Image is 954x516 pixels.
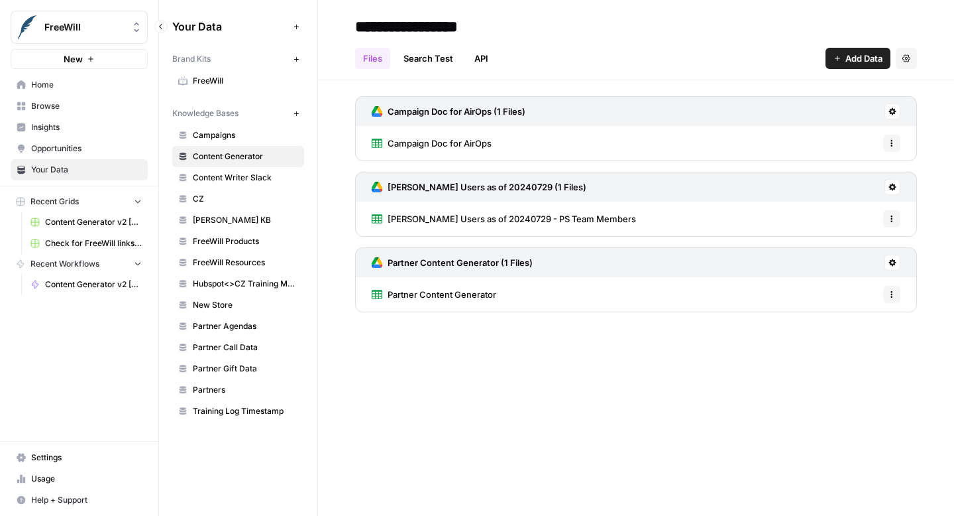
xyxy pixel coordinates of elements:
a: CZ [172,188,304,210]
a: Partner Gift Data [172,358,304,379]
span: Brand Kits [172,53,211,65]
a: FreeWill Products [172,231,304,252]
a: Opportunities [11,138,148,159]
span: Partner Content Generator [388,288,496,301]
a: FreeWill [172,70,304,92]
button: Workspace: FreeWill [11,11,148,44]
a: Check for FreeWill links on partner's external website [25,233,148,254]
a: New Store [172,294,304,316]
a: Campaign Doc for AirOps (1 Files) [372,97,525,126]
span: Check for FreeWill links on partner's external website [45,237,142,249]
span: Content Generator [193,151,298,162]
a: Partner Content Generator (1 Files) [372,248,533,277]
h3: Campaign Doc for AirOps (1 Files) [388,105,525,118]
a: Partner Call Data [172,337,304,358]
img: FreeWill Logo [15,15,39,39]
a: Content Generator v2 [DRAFT] [25,274,148,295]
a: Partner Content Generator [372,277,496,312]
a: Campaigns [172,125,304,146]
span: Partner Call Data [193,342,298,354]
a: [PERSON_NAME] Users as of 20240729 - PS Team Members [372,202,636,236]
span: Your Data [31,164,142,176]
h3: [PERSON_NAME] Users as of 20240729 (1 Files) [388,180,586,194]
span: Content Writer Slack [193,172,298,184]
a: Partner Agendas [172,316,304,337]
span: Campaigns [193,129,298,141]
a: [PERSON_NAME] Users as of 20240729 (1 Files) [372,172,586,202]
span: Insights [31,121,142,133]
a: API [466,48,496,69]
span: FreeWill Products [193,235,298,247]
a: Browse [11,96,148,117]
a: Your Data [11,159,148,180]
a: Usage [11,468,148,489]
span: Usage [31,473,142,485]
span: Help + Support [31,494,142,506]
span: FreeWill Resources [193,257,298,269]
span: Recent Workflows [30,258,99,270]
span: [PERSON_NAME] Users as of 20240729 - PS Team Members [388,212,636,226]
button: Recent Workflows [11,254,148,274]
a: Content Writer Slack [172,167,304,188]
span: CZ [193,193,298,205]
button: Help + Support [11,489,148,511]
a: Hubspot<>CZ Training Mapping [172,273,304,294]
span: Recent Grids [30,196,79,208]
a: Content Generator v2 [DRAFT] Test All Product Combos [25,212,148,233]
a: Files [355,48,390,69]
button: Recent Grids [11,192,148,212]
a: [PERSON_NAME] KB [172,210,304,231]
span: Training Log Timestamp [193,405,298,417]
span: Content Generator v2 [DRAFT] Test All Product Combos [45,216,142,228]
a: Settings [11,447,148,468]
span: Campaign Doc for AirOps [388,137,492,150]
span: [PERSON_NAME] KB [193,214,298,226]
span: New [64,52,83,66]
span: Your Data [172,19,288,34]
a: FreeWill Resources [172,252,304,273]
span: Hubspot<>CZ Training Mapping [193,278,298,290]
a: Content Generator [172,146,304,167]
span: Partners [193,384,298,396]
span: New Store [193,299,298,311]
span: Add Data [845,52,882,65]
a: Search Test [396,48,461,69]
span: Partner Agendas [193,320,298,332]
a: Home [11,74,148,96]
span: Partner Gift Data [193,363,298,375]
span: Settings [31,452,142,464]
span: Knowledge Bases [172,107,238,119]
span: FreeWill [193,75,298,87]
span: Home [31,79,142,91]
button: New [11,49,148,69]
a: Insights [11,117,148,138]
a: Campaign Doc for AirOps [372,126,492,161]
h3: Partner Content Generator (1 Files) [388,256,533,269]
span: Browse [31,100,142,112]
span: Content Generator v2 [DRAFT] [45,279,142,290]
a: Partners [172,379,304,401]
button: Add Data [825,48,890,69]
span: FreeWill [44,21,125,34]
span: Opportunities [31,143,142,155]
a: Training Log Timestamp [172,401,304,422]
